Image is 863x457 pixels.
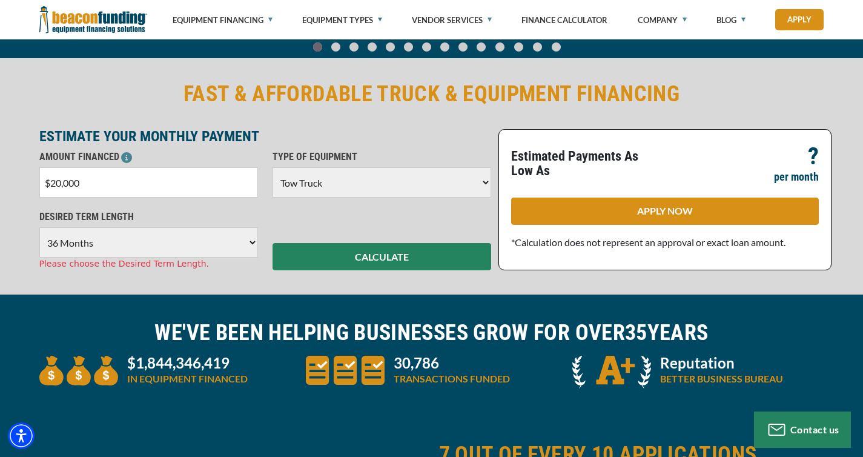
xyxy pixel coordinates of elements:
h2: FAST & AFFORDABLE TRUCK & EQUIPMENT FINANCING [39,80,824,108]
a: Go To Slide 4 [383,42,398,52]
p: IN EQUIPMENT FINANCED [127,372,248,386]
a: APPLY NOW [511,198,819,225]
p: TYPE OF EQUIPMENT [273,150,491,164]
p: Reputation [660,356,783,370]
a: Go To Slide 1 [329,42,343,52]
span: *Calculation does not represent an approval or exact loan amount. [511,236,785,248]
a: Go To Slide 3 [365,42,380,52]
img: A + icon [572,356,651,389]
a: Go To Slide 10 [492,42,508,52]
input: $ [39,167,258,198]
a: Apply [775,9,824,30]
button: Contact us [754,412,851,448]
a: Go To Slide 9 [474,42,489,52]
p: $1,844,346,419 [127,356,248,370]
div: Accessibility Menu [8,422,35,449]
p: TRANSACTIONS FUNDED [394,372,510,386]
p: ? [808,149,819,164]
a: Go To Slide 0 [311,42,325,52]
h2: WE'VE BEEN HELPING BUSINESSES GROW FOR OVER YEARS [39,319,824,347]
a: Go To Slide 8 [456,42,471,52]
img: three document icons to convery large amount of transactions funded [306,356,385,385]
span: Contact us [790,424,839,435]
p: 30,786 [394,356,510,370]
p: Estimated Payments As Low As [511,149,658,178]
a: Go To Slide 12 [530,42,545,52]
a: Go To Slide 13 [549,42,564,52]
a: Go To Slide 6 [420,42,434,52]
p: per month [774,170,819,184]
div: Please choose the Desired Term Length. [39,258,258,270]
p: DESIRED TERM LENGTH [39,210,258,224]
p: ESTIMATE YOUR MONTHLY PAYMENT [39,129,491,144]
img: three money bags to convey large amount of equipment financed [39,356,118,385]
p: AMOUNT FINANCED [39,150,258,164]
a: Go To Slide 5 [402,42,416,52]
a: Go To Slide 2 [347,42,362,52]
a: Go To Slide 7 [438,42,452,52]
p: BETTER BUSINESS BUREAU [660,372,783,386]
button: CALCULATE [273,243,491,270]
a: Go To Slide 11 [511,42,526,52]
span: 35 [625,320,647,345]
